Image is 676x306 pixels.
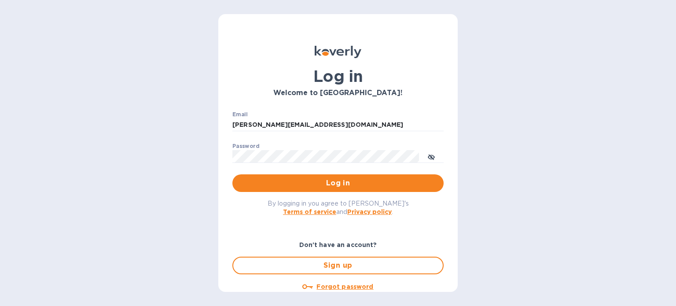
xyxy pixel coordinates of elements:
[283,208,336,215] a: Terms of service
[268,200,409,215] span: By logging in you agree to [PERSON_NAME]'s and .
[316,283,373,290] u: Forgot password
[232,257,444,274] button: Sign up
[232,112,248,117] label: Email
[232,89,444,97] h3: Welcome to [GEOGRAPHIC_DATA]!
[347,208,392,215] a: Privacy policy
[232,174,444,192] button: Log in
[315,46,361,58] img: Koverly
[232,118,444,132] input: Enter email address
[239,178,437,188] span: Log in
[240,260,436,271] span: Sign up
[232,144,259,149] label: Password
[232,67,444,85] h1: Log in
[299,241,377,248] b: Don't have an account?
[422,147,440,165] button: toggle password visibility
